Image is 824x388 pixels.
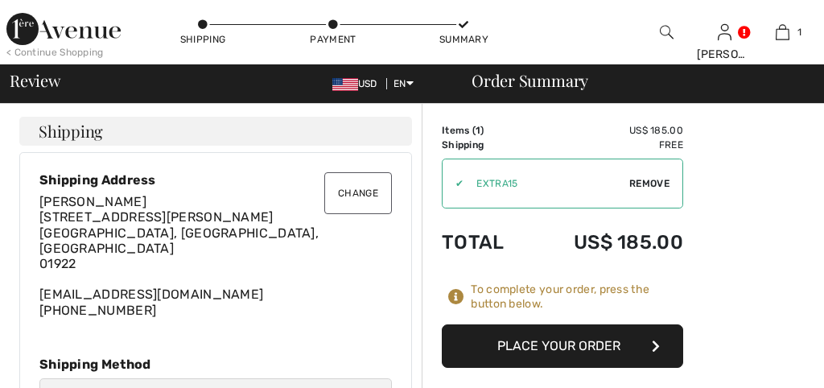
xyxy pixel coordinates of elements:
[697,46,753,63] div: [PERSON_NAME]
[452,72,814,89] div: Order Summary
[6,13,121,45] img: 1ère Avenue
[797,25,801,39] span: 1
[660,23,674,42] img: search the website
[39,123,103,139] span: Shipping
[529,215,683,270] td: US$ 185.00
[471,283,683,312] div: To complete your order, press the button below.
[39,209,319,271] span: [STREET_ADDRESS][PERSON_NAME] [GEOGRAPHIC_DATA], [GEOGRAPHIC_DATA], [GEOGRAPHIC_DATA] 01922
[529,123,683,138] td: US$ 185.00
[754,23,810,42] a: 1
[442,324,683,368] button: Place Your Order
[476,125,480,136] span: 1
[324,172,392,214] button: Change
[776,23,789,42] img: My Bag
[529,138,683,152] td: Free
[332,78,358,91] img: US Dollar
[443,176,463,191] div: ✔
[309,32,357,47] div: Payment
[332,78,384,89] span: USD
[718,24,731,39] a: Sign In
[10,72,60,89] span: Review
[179,32,227,47] div: Shipping
[39,194,392,318] div: [EMAIL_ADDRESS][DOMAIN_NAME] [PHONE_NUMBER]
[442,138,529,152] td: Shipping
[39,172,392,188] div: Shipping Address
[718,23,731,42] img: My Info
[39,357,392,372] div: Shipping Method
[463,159,629,208] input: Promo code
[6,45,104,60] div: < Continue Shopping
[629,176,669,191] span: Remove
[39,194,146,209] span: [PERSON_NAME]
[393,78,414,89] span: EN
[442,215,529,270] td: Total
[439,32,488,47] div: Summary
[442,123,529,138] td: Items ( )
